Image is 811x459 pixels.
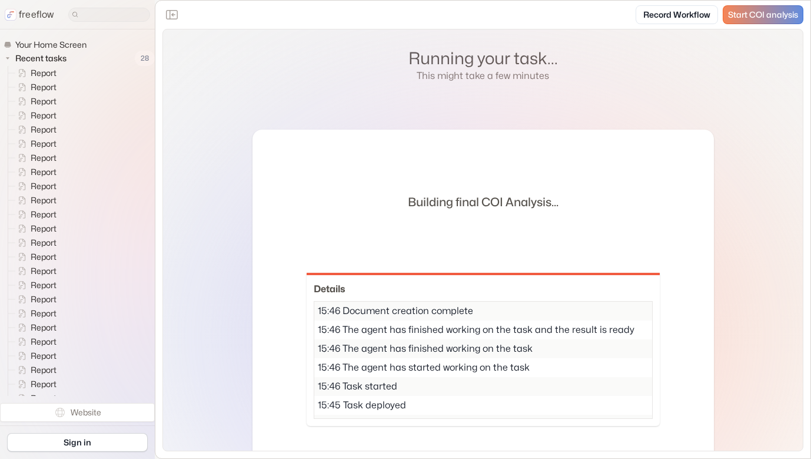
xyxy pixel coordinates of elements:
span: Report [28,138,60,150]
a: Report [8,193,61,207]
span: Report [28,293,60,305]
div: 15:46 Document creation complete [314,302,652,321]
a: Report [8,292,61,306]
a: Report [8,278,61,292]
span: Report [28,180,60,192]
span: Report [28,308,60,319]
a: Report [8,321,61,335]
a: Report [8,335,61,349]
span: Report [28,223,60,235]
h2: Details [314,282,653,296]
span: Report [28,336,60,348]
div: 15:46 Task started [314,377,652,396]
span: Report [28,209,60,220]
a: Sign in [7,433,148,452]
a: Report [8,108,61,123]
div: 15:46 The agent has finished working on the task and the result is ready [314,321,652,339]
a: Start COI analysis [723,5,803,24]
div: 15:46 The agent has started working on the task [314,358,652,377]
span: Report [28,322,60,333]
span: Report [28,81,60,93]
p: freeflow [19,8,54,22]
span: Report [28,95,60,107]
a: Report [8,66,61,80]
button: Close the sidebar [162,5,181,24]
span: Report [28,350,60,362]
a: Report [8,179,61,193]
span: This might take a few minutes [417,69,549,81]
span: Report [28,124,60,136]
span: Building final COI Analysis... [408,193,559,211]
a: Report [8,306,61,321]
span: Report [28,364,60,376]
button: Recent tasks [4,51,71,65]
span: Report [28,152,60,164]
a: Report [8,264,61,278]
span: Report [28,265,60,277]
span: Report [28,279,60,291]
span: Report [28,392,60,404]
span: Report [28,237,60,249]
a: Report [8,80,61,94]
a: Report [8,236,61,250]
a: Report [8,137,61,151]
span: 28 [135,51,155,66]
a: Report [8,151,61,165]
span: Report [28,110,60,121]
a: Report [8,377,61,391]
h1: Running your task... [408,48,558,69]
span: Start COI analysis [728,10,798,20]
a: Your Home Screen [4,39,91,51]
a: Report [8,349,61,363]
span: Your Home Screen [13,39,90,51]
div: 15:46 The agent has finished working on the task [314,339,652,358]
span: Recent tasks [13,52,70,64]
span: Report [28,67,60,79]
span: Report [28,251,60,263]
a: freeflow [5,8,54,22]
a: Report [8,250,61,264]
a: Report [8,123,61,137]
a: Report [8,94,61,108]
div: 15:45 Task deployed [314,396,652,415]
a: Report [8,207,61,222]
a: Report [8,222,61,236]
a: Report [8,363,61,377]
span: Report [28,378,60,390]
span: Report [28,166,60,178]
div: 15:45 Task starting [314,415,652,434]
a: Report [8,391,61,405]
a: Record Workflow [636,5,718,24]
a: Report [8,165,61,179]
span: Report [28,194,60,206]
